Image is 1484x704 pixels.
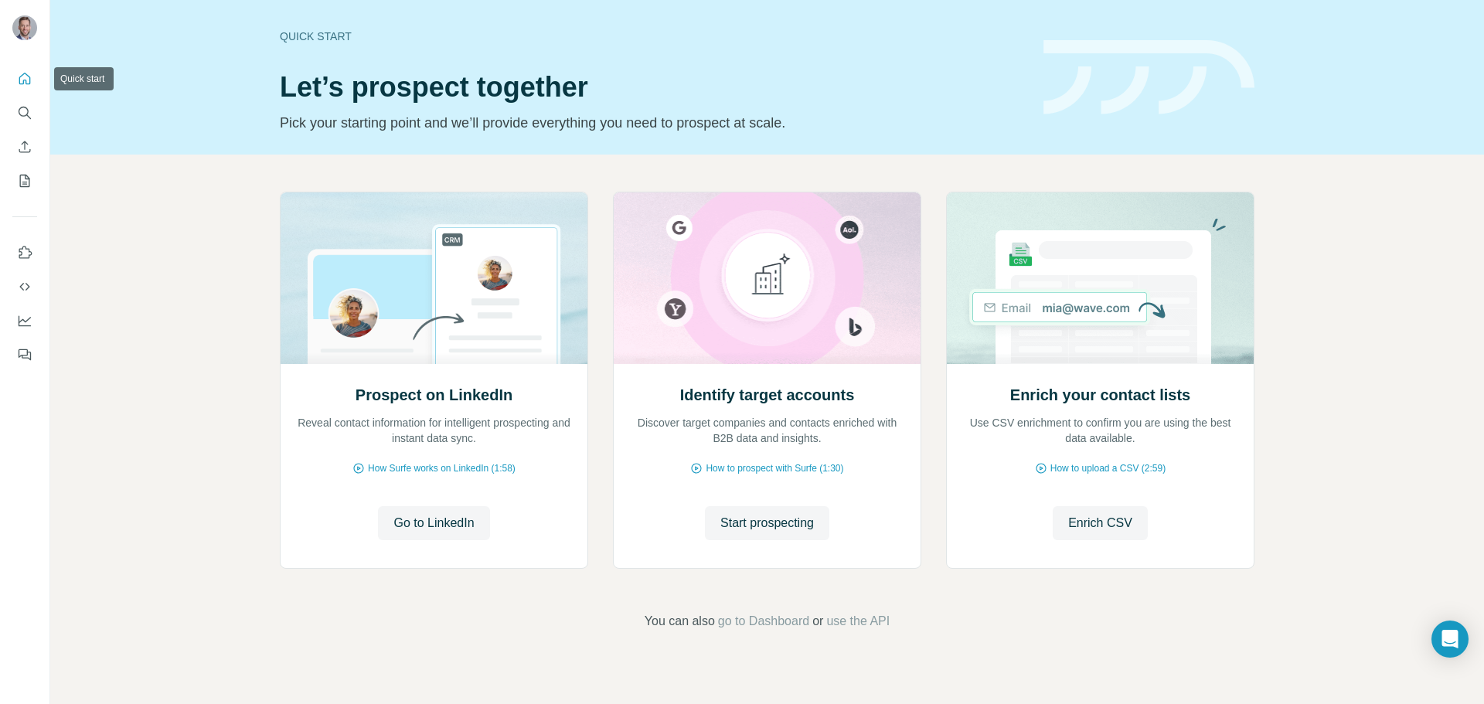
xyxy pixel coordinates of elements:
button: Enrich CSV [1053,506,1148,540]
button: use the API [826,612,890,631]
button: go to Dashboard [718,612,809,631]
button: Start prospecting [705,506,829,540]
img: banner [1043,40,1254,115]
p: Discover target companies and contacts enriched with B2B data and insights. [629,415,905,446]
button: Enrich CSV [12,133,37,161]
span: How Surfe works on LinkedIn (1:58) [368,461,516,475]
button: My lists [12,167,37,195]
span: Go to LinkedIn [393,514,474,532]
span: Start prospecting [720,514,814,532]
img: Identify target accounts [613,192,921,364]
button: Use Surfe on LinkedIn [12,239,37,267]
img: Avatar [12,15,37,40]
button: Use Surfe API [12,273,37,301]
div: Quick start [280,29,1025,44]
span: You can also [645,612,715,631]
button: Go to LinkedIn [378,506,489,540]
img: Prospect on LinkedIn [280,192,588,364]
h2: Identify target accounts [680,384,855,406]
p: Pick your starting point and we’ll provide everything you need to prospect at scale. [280,112,1025,134]
h2: Enrich your contact lists [1010,384,1190,406]
button: Dashboard [12,307,37,335]
button: Feedback [12,341,37,369]
span: How to prospect with Surfe (1:30) [706,461,843,475]
button: Quick start [12,65,37,93]
h2: Prospect on LinkedIn [356,384,512,406]
span: How to upload a CSV (2:59) [1050,461,1166,475]
span: or [812,612,823,631]
h1: Let’s prospect together [280,72,1025,103]
p: Use CSV enrichment to confirm you are using the best data available. [962,415,1238,446]
img: Enrich your contact lists [946,192,1254,364]
p: Reveal contact information for intelligent prospecting and instant data sync. [296,415,572,446]
span: Enrich CSV [1068,514,1132,532]
button: Search [12,99,37,127]
div: Open Intercom Messenger [1431,621,1469,658]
